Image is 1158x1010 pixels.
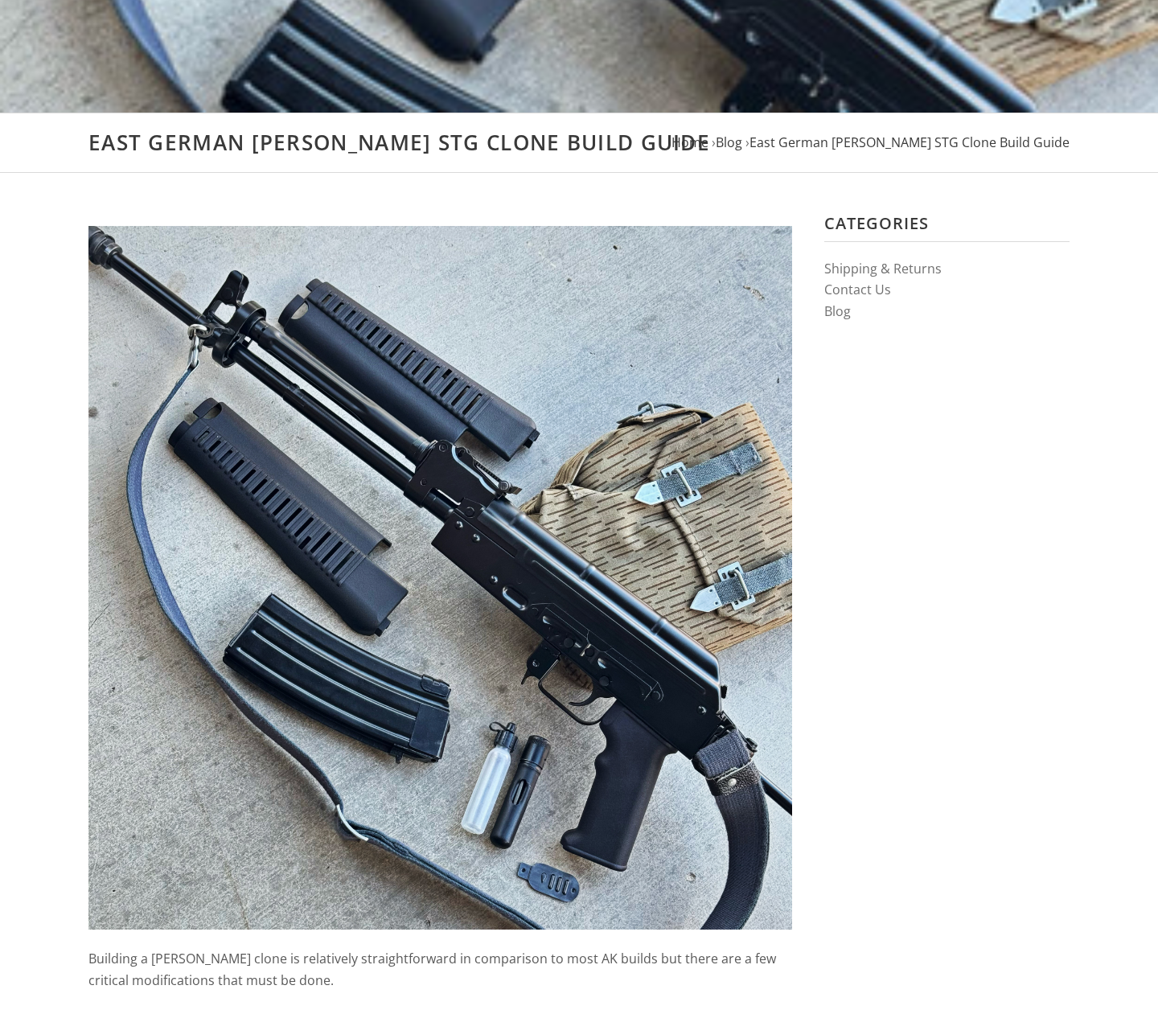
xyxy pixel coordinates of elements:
[824,260,942,277] a: Shipping & Returns
[716,133,742,151] a: Blog
[824,302,851,320] a: Blog
[88,950,776,989] span: Building a [PERSON_NAME] clone is relatively straightforward in comparison to most AK builds but ...
[671,133,708,151] a: Home
[712,132,742,154] li: ›
[88,226,792,930] img: afterlightimage.jpg
[749,133,1070,151] a: East German [PERSON_NAME] STG Clone Build Guide
[824,213,1070,242] h3: Categories
[824,281,891,298] a: Contact Us
[88,129,1070,156] h1: East German [PERSON_NAME] STG Clone Build Guide
[745,132,1070,154] li: ›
